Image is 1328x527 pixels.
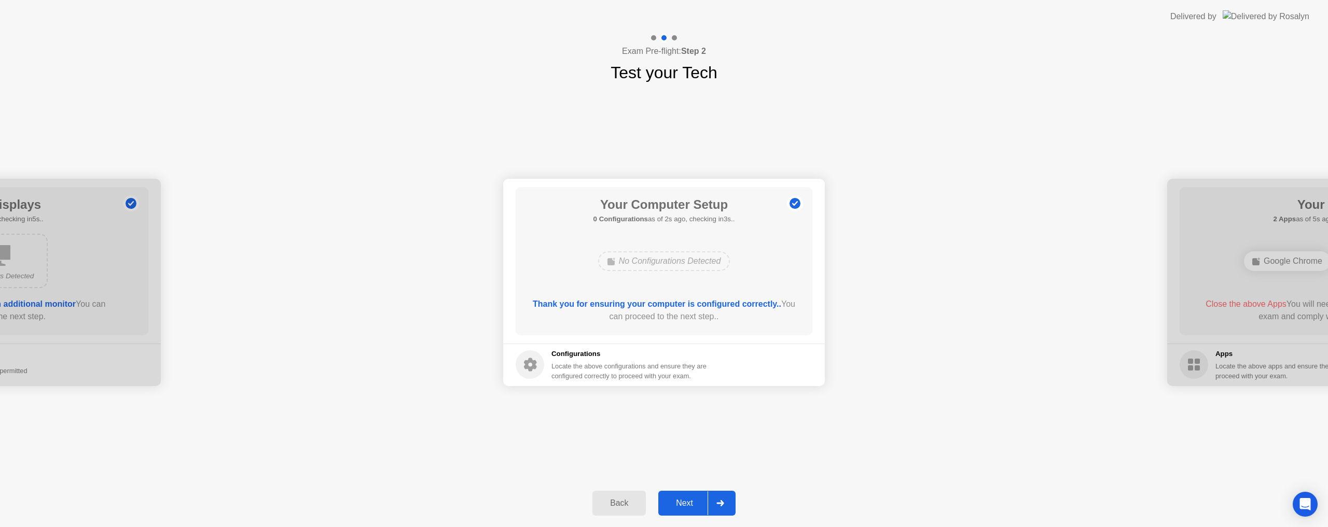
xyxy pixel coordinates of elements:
[1223,10,1309,22] img: Delivered by Rosalyn
[551,361,709,381] div: Locate the above configurations and ensure they are configured correctly to proceed with your exam.
[658,491,736,516] button: Next
[592,491,646,516] button: Back
[1170,10,1216,23] div: Delivered by
[531,298,798,323] div: You can proceed to the next step..
[622,45,706,58] h4: Exam Pre-flight:
[681,47,706,55] b: Step 2
[593,215,648,223] b: 0 Configurations
[611,60,717,85] h1: Test your Tech
[551,349,709,359] h5: Configurations
[661,498,708,508] div: Next
[533,300,781,308] b: Thank you for ensuring your computer is configured correctly..
[593,195,735,214] h1: Your Computer Setup
[1293,492,1318,517] div: Open Intercom Messenger
[593,214,735,224] h5: as of 2s ago, checking in3s..
[596,498,643,508] div: Back
[598,251,730,271] div: No Configurations Detected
